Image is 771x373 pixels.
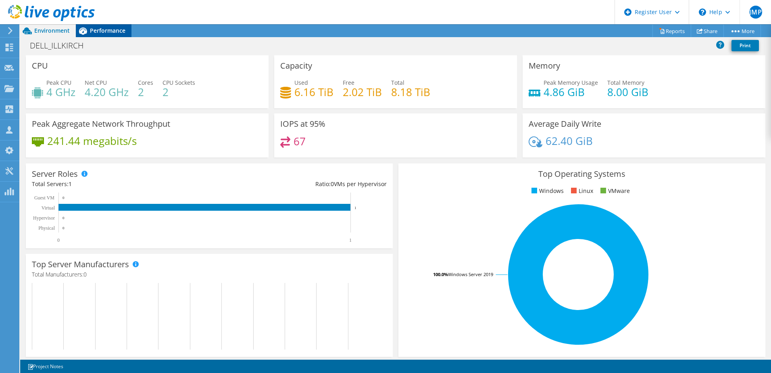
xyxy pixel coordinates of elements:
span: 0 [83,270,87,278]
h3: Memory [529,61,560,70]
span: Peak CPU [46,79,71,86]
li: Linux [569,186,593,195]
span: Used [294,79,308,86]
text: Guest VM [34,195,54,201]
span: Total [391,79,404,86]
a: Reports [652,25,691,37]
h4: 2 [163,88,195,96]
h4: 2 [138,88,153,96]
h3: Peak Aggregate Network Throughput [32,119,170,128]
h4: 4 GHz [46,88,75,96]
h4: Total Manufacturers: [32,270,387,279]
h4: 4.20 GHz [85,88,129,96]
text: Physical [38,225,55,231]
span: Environment [34,27,70,34]
h1: DELL_ILLKIRCH [26,41,96,50]
text: 0 [63,226,65,230]
a: More [723,25,761,37]
text: 0 [63,216,65,220]
h4: 67 [294,137,306,146]
li: Windows [529,186,564,195]
svg: \n [699,8,706,16]
text: 1 [349,237,352,243]
h4: 2.02 TiB [343,88,382,96]
a: Share [691,25,724,37]
h3: Server Roles [32,170,78,178]
span: 1 [69,180,72,188]
a: Project Notes [22,361,69,371]
h4: 241.44 megabits/s [47,136,137,145]
tspan: Windows Server 2019 [448,271,493,277]
h4: 8.18 TiB [391,88,430,96]
text: 1 [354,206,356,210]
span: Cores [138,79,153,86]
span: Free [343,79,354,86]
h3: Top Operating Systems [404,170,759,178]
h4: 62.40 GiB [546,136,593,145]
a: Print [731,40,759,51]
h3: IOPS at 95% [280,119,325,128]
li: VMware [598,186,630,195]
div: Total Servers: [32,180,209,189]
span: JMP [749,6,762,19]
text: 0 [57,237,60,243]
tspan: 100.0% [433,271,448,277]
h3: Top Server Manufacturers [32,260,129,269]
span: Total Memory [607,79,644,86]
h3: Average Daily Write [529,119,601,128]
span: Peak Memory Usage [544,79,598,86]
text: Hypervisor [33,215,55,221]
h4: 4.86 GiB [544,88,598,96]
h4: 8.00 GiB [607,88,648,96]
span: CPU Sockets [163,79,195,86]
span: 0 [331,180,334,188]
h4: 6.16 TiB [294,88,333,96]
text: Virtual [42,205,55,211]
text: 0 [63,196,65,200]
h3: Capacity [280,61,312,70]
span: Net CPU [85,79,107,86]
h3: CPU [32,61,48,70]
span: Performance [90,27,125,34]
div: Ratio: VMs per Hypervisor [209,180,387,189]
